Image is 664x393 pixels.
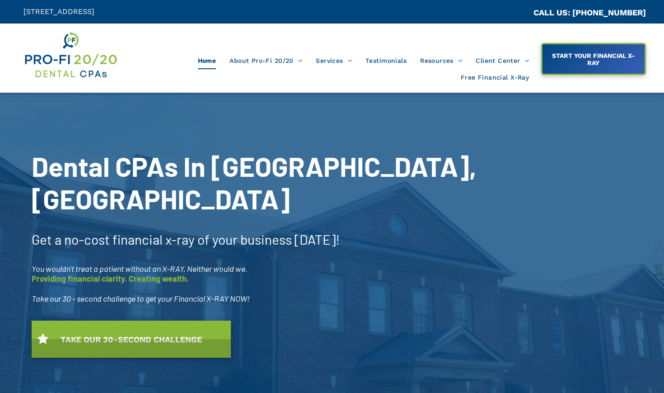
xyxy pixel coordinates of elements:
[454,69,536,86] a: Free Financial X-Ray
[32,150,477,215] span: Dental CPAs In [GEOGRAPHIC_DATA], [GEOGRAPHIC_DATA]
[495,9,533,17] span: CA::CALLC
[309,52,359,69] a: Services
[64,231,195,247] span: no-cost financial x-ray
[223,52,309,69] a: About Pro-Fi 20/20
[543,47,643,71] span: START YOUR FINANCIAL X-RAY
[469,52,536,69] a: Client Center
[541,43,646,75] a: START YOUR FINANCIAL X-RAY
[197,231,340,247] span: of your business [DATE]!
[191,52,223,69] a: Home
[57,330,205,349] span: TAKE OUR 30-SECOND CHALLENGE
[533,8,646,17] a: CALL US: [PHONE_NUMBER]
[32,264,248,274] span: You wouldn’t treat a patient without an X-RAY. Neither would we.
[32,274,189,284] span: Providing financial clarity. Creating wealth.
[32,231,61,247] span: Get a
[23,7,94,16] span: [STREET_ADDRESS]
[359,52,413,69] a: Testimonials
[413,52,469,69] a: Resources
[32,321,231,358] a: TAKE OUR 30-SECOND CHALLENGE
[32,294,250,303] span: Take our 30 - second challenge to get your Financial X-RAY NOW!
[23,30,118,80] img: Get Dental CPA Consulting, Bookkeeping, & Bank Loans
